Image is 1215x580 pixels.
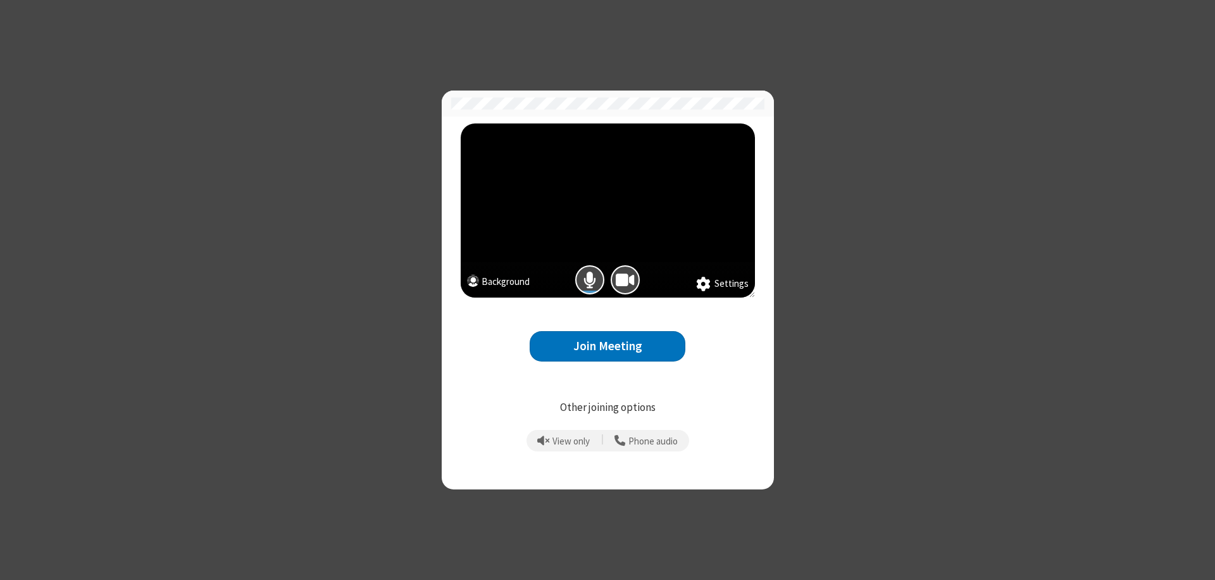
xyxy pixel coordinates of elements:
[467,275,530,292] button: Background
[461,400,755,416] p: Other joining options
[696,277,749,292] button: Settings
[530,331,685,362] button: Join Meeting
[611,265,640,294] button: Camera is on
[575,265,604,294] button: Mic is on
[628,436,678,447] span: Phone audio
[533,430,595,451] button: Prevent echo when there is already an active mic and speaker in the room.
[552,436,590,447] span: View only
[601,432,604,450] span: |
[610,430,683,451] button: Use your phone for mic and speaker while you view the meeting on this device.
